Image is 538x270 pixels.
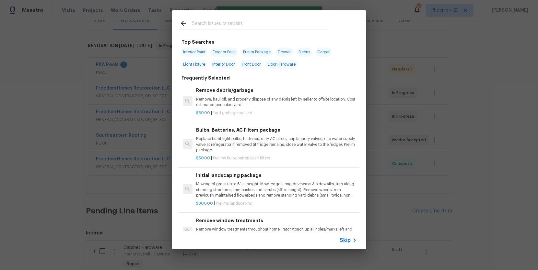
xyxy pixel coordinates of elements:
span: $50.00 [196,156,210,160]
p: Remove window treatments throughout home. Patch/touch up all holes/marks left and paint to match.... [196,227,357,238]
h6: Bulbs, Batteries, AC Filters package [196,126,357,134]
span: Light Fixture [181,60,207,69]
span: Interior Door [210,60,237,69]
span: Carpet [315,48,332,57]
span: Yard garbage present [213,111,252,115]
span: Prelim Package [241,48,273,57]
p: | [196,156,357,161]
p: Replace burnt light bulbs, batteries, dirty AC filters, cap laundry valves, cap water supply valv... [196,136,357,153]
h6: Remove debris/garbage [196,87,357,94]
span: Door Hardware [266,60,298,69]
span: $300.00 [196,201,213,205]
span: $50.00 [196,111,210,115]
h6: Top Searches [181,38,214,46]
span: Skip [340,237,351,243]
span: Prelims landscaping [216,201,252,205]
span: Drywall [276,48,293,57]
p: | [196,201,357,206]
input: Search issues or repairs [192,19,329,29]
span: Front Door [240,60,263,69]
p: Mowing of grass up to 6" in height. Mow, edge along driveways & sidewalks, trim along standing st... [196,181,357,198]
h6: Remove window treatments [196,217,357,224]
h6: Initial landscaping package [196,172,357,179]
span: Interior Paint [181,48,207,57]
span: Exterior Paint [211,48,238,57]
h6: Frequently Selected [181,74,230,81]
p: Remove, haul off, and properly dispose of any debris left by seller to offsite location. Cost est... [196,97,357,108]
span: Debris [297,48,312,57]
span: Prelims bulbs batteries ac filters [213,156,270,160]
p: | [196,110,357,116]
